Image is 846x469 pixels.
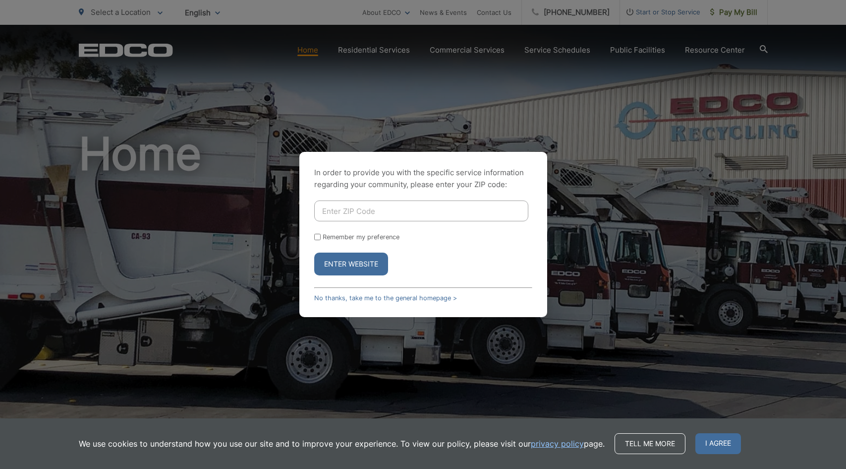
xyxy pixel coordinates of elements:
[314,167,532,191] p: In order to provide you with the specific service information regarding your community, please en...
[531,438,584,450] a: privacy policy
[79,438,605,450] p: We use cookies to understand how you use our site and to improve your experience. To view our pol...
[314,294,457,302] a: No thanks, take me to the general homepage >
[615,433,685,454] a: Tell me more
[323,233,399,241] label: Remember my preference
[314,201,528,221] input: Enter ZIP Code
[695,433,741,454] span: I agree
[314,253,388,275] button: Enter Website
